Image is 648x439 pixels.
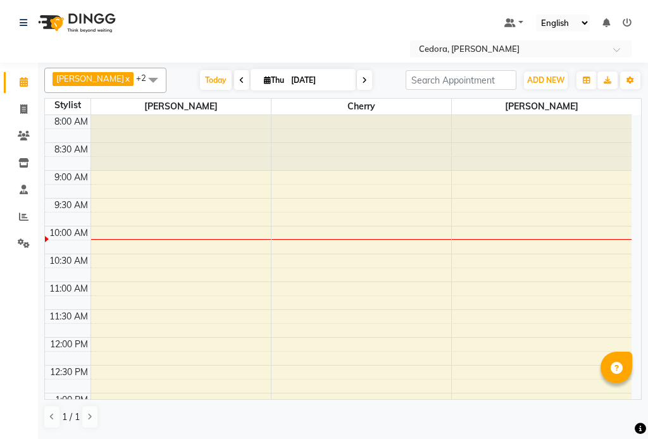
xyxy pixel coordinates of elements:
[287,71,351,90] input: 2025-09-04
[47,254,90,268] div: 10:30 AM
[32,5,119,40] img: logo
[52,199,90,212] div: 9:30 AM
[136,73,156,83] span: +2
[271,99,451,114] span: Cherry
[527,75,564,85] span: ADD NEW
[52,115,90,128] div: 8:00 AM
[91,99,271,114] span: [PERSON_NAME]
[261,75,287,85] span: Thu
[524,71,568,89] button: ADD NEW
[45,99,90,112] div: Stylist
[52,171,90,184] div: 9:00 AM
[406,70,516,90] input: Search Appointment
[452,99,632,114] span: [PERSON_NAME]
[47,338,90,351] div: 12:00 PM
[56,73,124,83] span: [PERSON_NAME]
[200,70,232,90] span: Today
[47,282,90,295] div: 11:00 AM
[47,310,90,323] div: 11:30 AM
[47,366,90,379] div: 12:30 PM
[62,411,80,424] span: 1 / 1
[53,393,90,407] div: 1:00 PM
[47,226,90,240] div: 10:00 AM
[52,143,90,156] div: 8:30 AM
[124,73,130,83] a: x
